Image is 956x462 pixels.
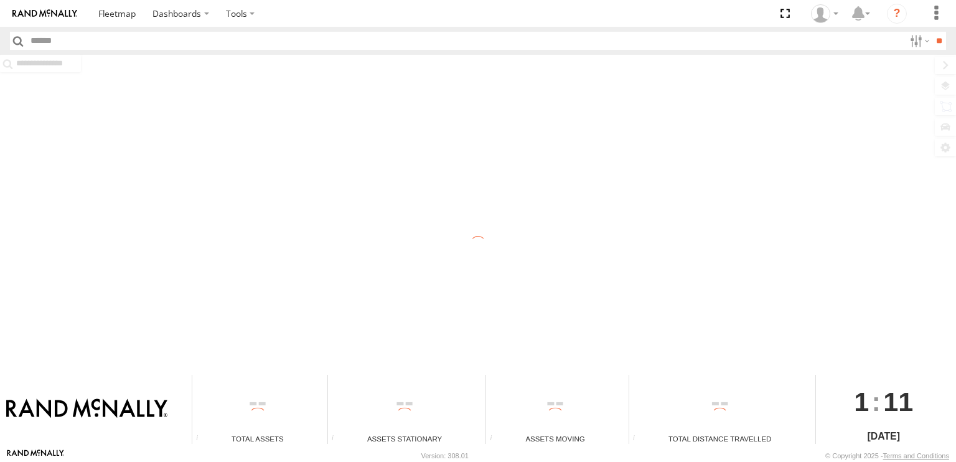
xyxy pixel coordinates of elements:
[192,435,211,444] div: Total number of Enabled Assets
[629,435,648,444] div: Total distance travelled by all assets within specified date range and applied filters
[6,398,167,420] img: Rand McNally
[883,375,913,428] span: 11
[825,452,949,460] div: © Copyright 2025 -
[328,433,481,444] div: Assets Stationary
[629,433,811,444] div: Total Distance Travelled
[905,32,932,50] label: Search Filter Options
[816,429,952,444] div: [DATE]
[7,450,64,462] a: Visit our Website
[807,4,843,23] div: Valeo Dash
[816,375,952,428] div: :
[421,452,469,460] div: Version: 308.01
[328,435,347,444] div: Total number of assets current stationary.
[854,375,869,428] span: 1
[887,4,907,24] i: ?
[883,452,949,460] a: Terms and Conditions
[486,435,505,444] div: Total number of assets current in transit.
[12,9,77,18] img: rand-logo.svg
[486,433,624,444] div: Assets Moving
[192,433,323,444] div: Total Assets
